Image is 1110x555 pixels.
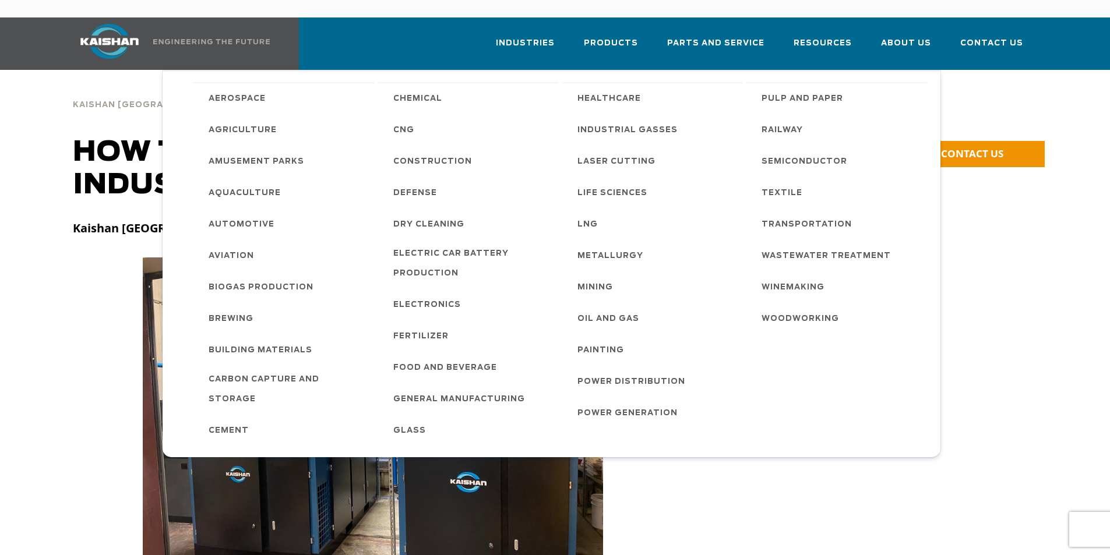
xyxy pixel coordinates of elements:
span: Electric Car Battery Production [393,244,547,284]
span: Life Sciences [577,183,647,203]
a: CONTACT US [900,141,1045,167]
a: Building Materials [197,334,374,365]
span: Biogas Production [209,278,313,298]
span: Agriculture [209,121,277,140]
a: Automotive [197,208,374,239]
span: CNG [393,121,414,140]
span: About Us [881,37,931,50]
span: Metallurgy [577,246,643,266]
a: CNG [382,114,559,145]
a: Woodworking [750,302,927,334]
img: kaishan logo [66,24,153,59]
span: Railway [762,121,803,140]
span: Brewing [209,309,253,329]
a: Electronics [382,288,559,320]
span: Dry Cleaning [393,215,464,235]
a: Aerospace [197,82,374,114]
a: Food and Beverage [382,351,559,383]
a: Industrial Gasses [566,114,743,145]
span: General Manufacturing [393,390,525,409]
a: Healthcare [566,82,743,114]
span: Transportation [762,215,852,235]
a: About Us [881,28,931,68]
span: Painting [577,341,624,360]
span: Wastewater Treatment [762,246,891,266]
span: Food and Beverage [393,358,497,378]
a: Products [584,28,638,68]
span: Power Distribution [577,372,685,392]
a: Semiconductor [750,145,927,176]
span: Industrial Gasses [577,121,678,140]
span: Winemaking [762,278,824,298]
span: Automotive [209,215,274,235]
a: Electric Car Battery Production [382,239,559,288]
a: LNG [566,208,743,239]
a: Carbon Capture and Storage [197,365,374,414]
span: Contact Us [960,37,1023,50]
a: Winemaking [750,271,927,302]
span: Carbon Capture and Storage [209,370,362,409]
span: Laser Cutting [577,152,656,172]
h1: How to Design and Prepare for an Industrial Air Compressor Installation [73,136,842,202]
a: Textile [750,176,927,208]
span: Power Generation [577,404,678,423]
a: Fertilizer [382,320,559,351]
a: Aviation [197,239,374,271]
span: Chemical [393,89,442,109]
span: Cement [209,421,249,441]
span: Products [584,37,638,50]
span: Woodworking [762,309,839,329]
span: Construction [393,152,472,172]
a: Painting [566,334,743,365]
span: LNG [577,215,598,235]
span: Textile [762,183,802,203]
span: Aviation [209,246,254,266]
span: Kaishan [GEOGRAPHIC_DATA] [73,101,220,109]
a: Construction [382,145,559,176]
a: Kaishan USA [66,17,272,70]
a: Mining [566,271,743,302]
span: Mining [577,278,613,298]
a: Aquaculture [197,176,374,208]
a: General Manufacturing [382,383,559,414]
a: Railway [750,114,927,145]
a: Transportation [750,208,927,239]
a: Oil and Gas [566,302,743,334]
span: Defense [393,183,437,203]
a: Metallurgy [566,239,743,271]
strong: Kaishan [GEOGRAPHIC_DATA] | [DATE] | Uncategorized [73,220,387,236]
a: Laser Cutting [566,145,743,176]
a: Wastewater Treatment [750,239,927,271]
a: Industries [496,28,555,68]
span: Industries [496,37,555,50]
a: Pulp and Paper [750,82,927,114]
span: Pulp and Paper [762,89,843,109]
a: Life Sciences [566,176,743,208]
span: Glass [393,421,426,441]
span: Aerospace [209,89,266,109]
span: Oil and Gas [577,309,639,329]
a: Brewing [197,302,374,334]
span: CONTACT US [941,147,1003,160]
span: Semiconductor [762,152,847,172]
span: Parts and Service [667,37,764,50]
a: Chemical [382,82,559,114]
span: Resources [794,37,852,50]
img: Engineering the future [153,39,270,44]
a: Agriculture [197,114,374,145]
span: Building Materials [209,341,312,360]
a: Cement [197,414,374,446]
div: > [73,87,635,114]
a: Contact Us [960,28,1023,68]
a: Amusement Parks [197,145,374,176]
a: Kaishan [GEOGRAPHIC_DATA] [73,99,220,109]
a: Biogas Production [197,271,374,302]
span: Fertilizer [393,327,449,347]
a: Power Distribution [566,365,743,397]
a: Power Generation [566,397,743,428]
a: Parts and Service [667,28,764,68]
a: Dry Cleaning [382,208,559,239]
a: Defense [382,176,559,208]
span: Aquaculture [209,183,281,203]
span: Healthcare [577,89,641,109]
